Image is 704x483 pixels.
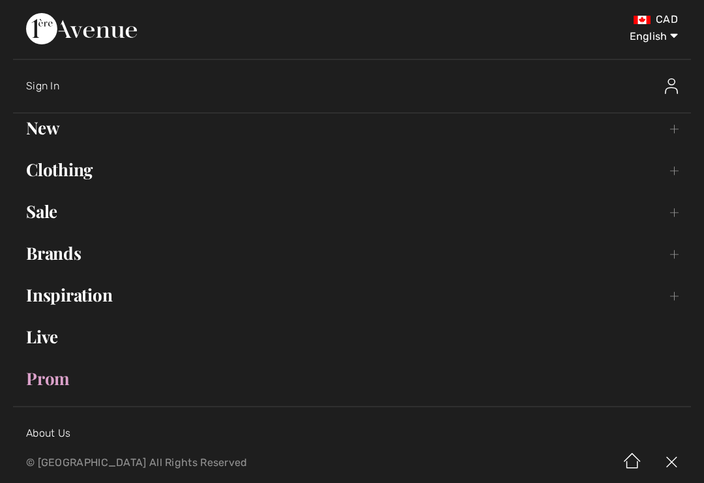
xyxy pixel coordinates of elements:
[13,281,691,309] a: Inspiration
[26,80,59,92] span: Sign In
[13,239,691,268] a: Brands
[613,443,652,483] img: Home
[13,114,691,142] a: New
[652,443,691,483] img: X
[13,155,691,184] a: Clothing
[13,197,691,226] a: Sale
[13,322,691,351] a: Live
[26,427,70,439] a: About Us
[414,13,678,26] div: CAD
[26,65,691,107] a: Sign InSign In
[13,364,691,393] a: Prom
[26,13,137,44] img: 1ère Avenue
[665,78,678,94] img: Sign In
[26,458,414,467] p: © [GEOGRAPHIC_DATA] All Rights Reserved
